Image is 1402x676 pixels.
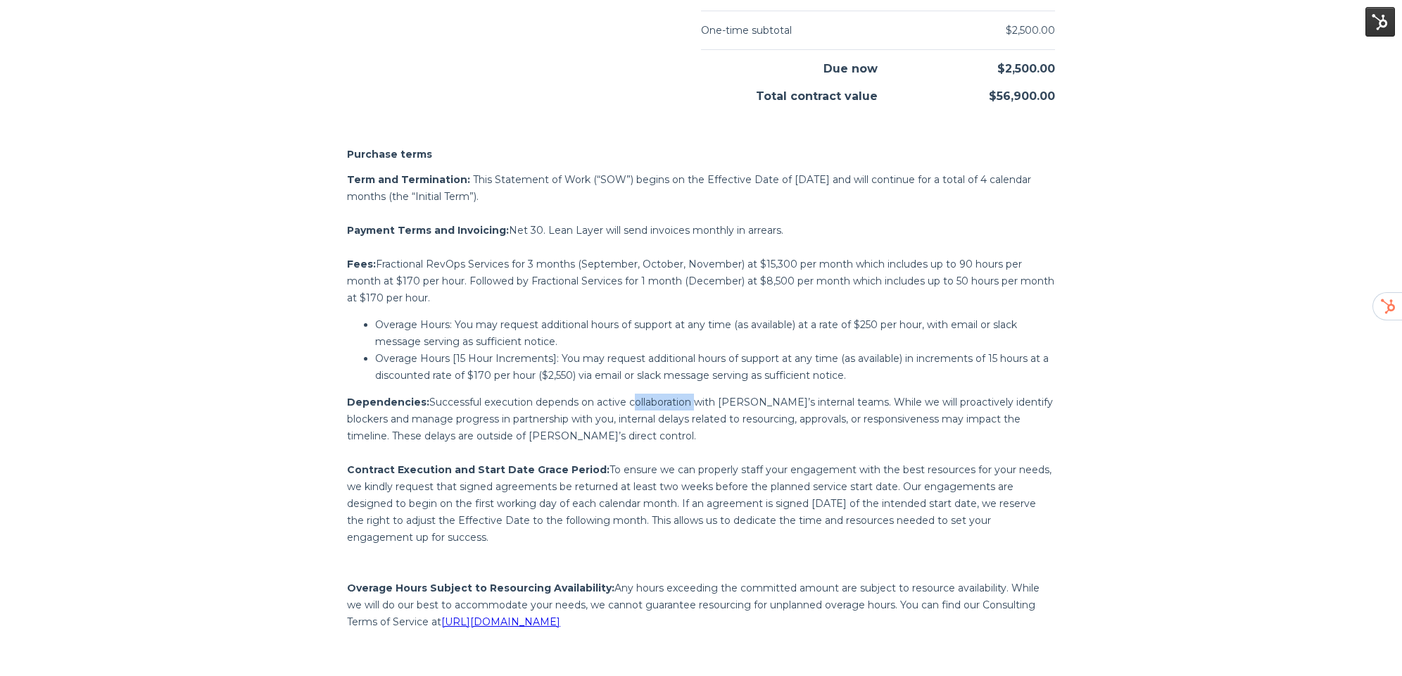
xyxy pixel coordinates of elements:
[1006,24,1055,37] span: $2,500.00
[375,352,1049,382] span: Overage Hours [15 Hour Increments]: You may request additional hours of support at any time (as a...
[509,224,783,237] span: Net 30. Lean Layer will send invoices monthly in arrears.
[347,173,470,186] span: Term and Termination:
[878,50,1054,77] div: $2,500.00
[347,394,1055,444] p: Successful execution depends on active collaboration with [PERSON_NAME]’s internal teams. While w...
[1365,7,1395,37] img: HubSpot Tools Menu Toggle
[701,50,878,77] div: Due now
[347,224,509,237] span: Payment Terms and Invoicing:
[701,77,878,105] div: Total contract value
[347,463,610,476] span: Contract Execution and Start Date Grace Period:
[375,318,1017,348] span: Overage Hours: You may request additional hours of support at any time (as available) at a rate o...
[347,463,1051,544] span: To ensure we can properly staff your engagement with the best resources for your needs, we kindly...
[347,396,429,408] strong: Dependencies:
[347,146,1055,163] h2: Purchase terms
[701,22,792,39] div: One-time subtotal
[347,258,1054,304] span: Fractional RevOps Services for 3 months (September, October, November) at $15,300 per month which...
[347,582,614,594] span: Overage Hours Subject to Resourcing Availability:
[347,258,376,270] span: Fees:
[441,615,560,628] a: [URL][DOMAIN_NAME]
[347,582,1040,628] span: Any hours exceeding the committed amount are subject to resource availability. While we will do o...
[878,77,1054,105] div: $56,900.00
[347,171,1055,205] p: This Statement of Work (“SOW”) begins on the Effective Date of [DATE] and will continue for a tot...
